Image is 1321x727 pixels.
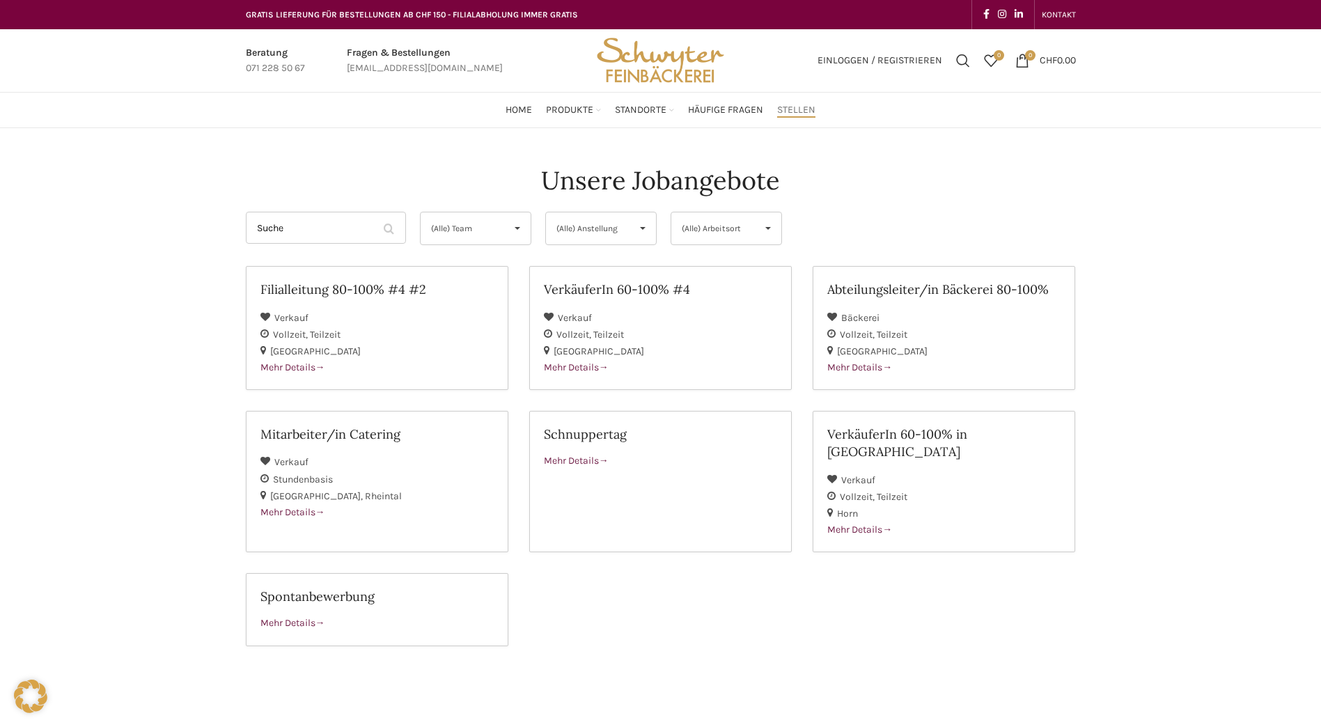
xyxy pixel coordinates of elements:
div: Main navigation [239,96,1083,124]
h2: VerkäuferIn 60-100% #4 [544,281,777,298]
a: 0 [977,47,1005,75]
a: 0 CHF0.00 [1008,47,1083,75]
span: Teilzeit [593,329,624,341]
span: ▾ [755,212,781,244]
input: Suche [246,212,406,244]
span: GRATIS LIEFERUNG FÜR BESTELLUNGEN AB CHF 150 - FILIALABHOLUNG IMMER GRATIS [246,10,578,19]
span: [GEOGRAPHIC_DATA] [270,490,365,502]
img: Bäckerei Schwyter [592,29,728,92]
span: (Alle) Team [431,212,497,244]
h2: Filialleitung 80-100% #4 #2 [260,281,494,298]
a: VerkäuferIn 60-100% #4 Verkauf Vollzeit Teilzeit [GEOGRAPHIC_DATA] Mehr Details [529,266,792,390]
a: Filialleitung 80-100% #4 #2 Verkauf Vollzeit Teilzeit [GEOGRAPHIC_DATA] Mehr Details [246,266,508,390]
span: CHF [1040,54,1057,66]
span: ▾ [630,212,656,244]
a: Abteilungsleiter/in Bäckerei 80-100% Bäckerei Vollzeit Teilzeit [GEOGRAPHIC_DATA] Mehr Details [813,266,1075,390]
a: Site logo [592,54,728,65]
a: Schnuppertag Mehr Details [529,411,792,552]
a: Produkte [546,96,601,124]
span: Mehr Details [260,617,325,629]
span: Verkauf [274,456,308,468]
span: KONTAKT [1042,10,1076,19]
a: Instagram social link [994,5,1010,24]
span: Einloggen / Registrieren [818,56,942,65]
span: Mehr Details [544,361,609,373]
span: Mehr Details [827,524,892,536]
span: Mehr Details [260,506,325,518]
a: Häufige Fragen [688,96,763,124]
a: Spontanbewerbung Mehr Details [246,573,508,646]
h2: VerkäuferIn 60-100% in [GEOGRAPHIC_DATA] [827,425,1061,460]
a: Infobox link [246,45,305,77]
span: [GEOGRAPHIC_DATA] [837,345,928,357]
a: VerkäuferIn 60-100% in [GEOGRAPHIC_DATA] Verkauf Vollzeit Teilzeit Horn Mehr Details [813,411,1075,552]
a: Mitarbeiter/in Catering Verkauf Stundenbasis [GEOGRAPHIC_DATA] Rheintal Mehr Details [246,411,508,552]
span: [GEOGRAPHIC_DATA] [554,345,644,357]
span: Teilzeit [310,329,341,341]
span: Häufige Fragen [688,104,763,117]
span: Home [506,104,532,117]
span: Vollzeit [840,491,877,503]
span: Verkauf [558,312,592,324]
a: Einloggen / Registrieren [811,47,949,75]
h2: Abteilungsleiter/in Bäckerei 80-100% [827,281,1061,298]
span: Produkte [546,104,593,117]
span: Teilzeit [877,491,907,503]
span: Rheintal [365,490,402,502]
a: Infobox link [347,45,503,77]
span: Vollzeit [273,329,310,341]
span: ▾ [504,212,531,244]
span: 0 [994,50,1004,61]
h2: Schnuppertag [544,425,777,443]
span: Mehr Details [544,455,609,467]
span: Mehr Details [260,361,325,373]
h2: Mitarbeiter/in Catering [260,425,494,443]
a: Facebook social link [979,5,994,24]
span: (Alle) Arbeitsort [682,212,748,244]
span: Teilzeit [877,329,907,341]
a: Stellen [777,96,815,124]
bdi: 0.00 [1040,54,1076,66]
a: Home [506,96,532,124]
a: Suchen [949,47,977,75]
span: Verkauf [274,312,308,324]
a: Linkedin social link [1010,5,1027,24]
span: Mehr Details [827,361,892,373]
span: (Alle) Anstellung [556,212,623,244]
span: Bäckerei [841,312,880,324]
h4: Unsere Jobangebote [541,163,780,198]
span: Vollzeit [556,329,593,341]
div: Secondary navigation [1035,1,1083,29]
span: Horn [837,508,858,519]
a: KONTAKT [1042,1,1076,29]
span: Verkauf [841,474,875,486]
a: Standorte [615,96,674,124]
span: 0 [1025,50,1035,61]
div: Meine Wunschliste [977,47,1005,75]
span: Stundenbasis [273,474,333,485]
h2: Spontanbewerbung [260,588,494,605]
span: Stellen [777,104,815,117]
span: Standorte [615,104,666,117]
span: Vollzeit [840,329,877,341]
span: [GEOGRAPHIC_DATA] [270,345,361,357]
